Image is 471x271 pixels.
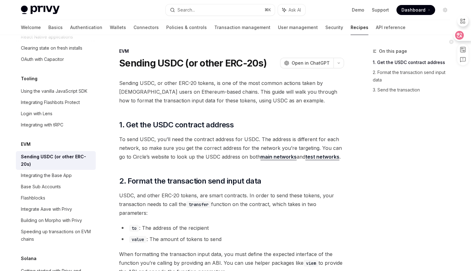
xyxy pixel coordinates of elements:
[70,20,102,35] a: Authentication
[177,6,195,14] div: Search...
[119,191,344,217] span: USDC, and other ERC-20 tokens, are smart contracts. In order to send these tokens, your transacti...
[16,151,96,170] a: Sending USDC (or other ERC-20s)
[21,194,45,202] div: Flashblocks
[16,108,96,119] a: Login with Lens
[21,6,60,14] img: light logo
[48,20,63,35] a: Basics
[119,57,267,69] h1: Sending USDC (or other ERC-20s)
[351,20,368,35] a: Recipes
[16,119,96,131] a: Integrating with tRPC
[16,54,96,65] a: OAuth with Capacitor
[166,20,207,35] a: Policies & controls
[16,97,96,108] a: Integrating Flashbots Protect
[440,5,450,15] button: Toggle dark mode
[305,154,339,160] a: test networks
[21,217,82,224] div: Building on Morpho with Privy
[21,56,64,63] div: OAuth with Capacitor
[373,85,455,95] a: 3. Send the transaction
[16,204,96,215] a: Integrate Aave with Privy
[280,58,333,68] button: Open in ChatGPT
[16,192,96,204] a: Flashblocks
[16,226,96,245] a: Speeding up transactions on EVM chains
[21,110,52,117] div: Login with Lens
[16,170,96,181] a: Integrating the Base App
[214,20,270,35] a: Transaction management
[21,172,72,179] div: Integrating the Base App
[16,215,96,226] a: Building on Morpho with Privy
[21,44,82,52] div: Clearing state on fresh installs
[21,99,80,106] div: Integrating Flashbots Protect
[21,121,63,129] div: Integrating with tRPC
[278,20,318,35] a: User management
[352,7,364,13] a: Demo
[376,20,405,35] a: API reference
[325,20,343,35] a: Security
[119,235,344,244] li: : The amount of tokens to send
[21,183,61,190] div: Base Sub Accounts
[119,224,344,232] li: : The address of the recipient
[16,42,96,54] a: Clearing state on fresh installs
[129,236,147,243] code: value
[21,20,41,35] a: Welcome
[129,225,139,232] code: to
[278,4,305,16] button: Ask AI
[110,20,126,35] a: Wallets
[396,5,435,15] a: Dashboard
[21,228,92,243] div: Speeding up transactions on EVM chains
[21,255,36,262] h5: Solana
[373,67,455,85] a: 2. Format the transaction send input data
[21,140,31,148] h5: EVM
[16,181,96,192] a: Base Sub Accounts
[119,79,344,105] span: Sending USDC, or other ERC-20 tokens, is one of the most common actions taken by [DEMOGRAPHIC_DAT...
[119,176,261,186] span: 2. Format the transaction send input data
[21,87,87,95] div: Using the vanilla JavaScript SDK
[166,4,275,16] button: Search...⌘K
[119,135,344,161] span: To send USDC, you’ll need the contract address for USDC. The address is different for each networ...
[289,7,301,13] span: Ask AI
[303,260,318,267] code: viem
[21,75,37,82] h5: Tooling
[21,153,92,168] div: Sending USDC (or other ERC-20s)
[134,20,159,35] a: Connectors
[119,120,234,130] span: 1. Get the USDC contract address
[186,201,211,208] code: transfer
[265,7,271,12] span: ⌘ K
[372,7,389,13] a: Support
[119,48,344,54] div: EVM
[401,7,425,13] span: Dashboard
[21,205,72,213] div: Integrate Aave with Privy
[292,60,330,66] span: Open in ChatGPT
[260,154,297,160] a: main networks
[379,47,407,55] span: On this page
[373,57,455,67] a: 1. Get the USDC contract address
[16,86,96,97] a: Using the vanilla JavaScript SDK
